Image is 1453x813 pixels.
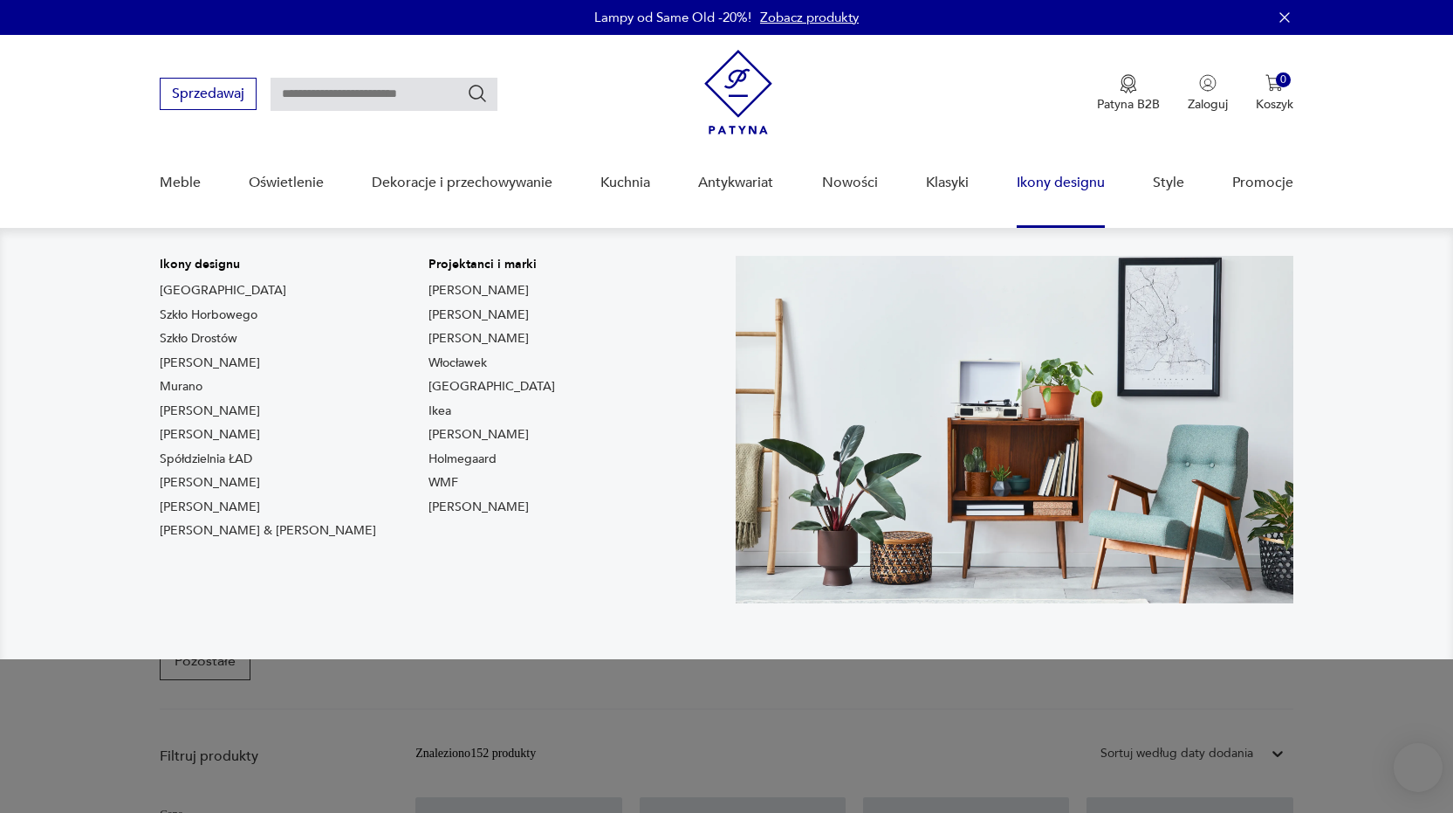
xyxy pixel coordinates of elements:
img: Patyna - sklep z meblami i dekoracjami vintage [704,50,772,134]
a: Kuchnia [600,149,650,217]
a: [PERSON_NAME] & [PERSON_NAME] [160,522,376,540]
a: Oświetlenie [249,149,324,217]
a: Promocje [1232,149,1293,217]
a: Włocławek [428,355,487,372]
a: Meble [160,149,201,217]
div: 0 [1276,72,1291,87]
iframe: Smartsupp widget button [1394,743,1443,792]
a: [PERSON_NAME] [160,403,260,420]
p: Koszyk [1256,96,1293,113]
a: [PERSON_NAME] [160,426,260,444]
a: [PERSON_NAME] [428,330,529,348]
a: [PERSON_NAME] [428,307,529,324]
a: [PERSON_NAME] [160,499,260,516]
a: Ikona medaluPatyna B2B [1097,74,1160,113]
p: Ikony designu [160,256,376,273]
a: Ikea [428,403,451,420]
a: [GEOGRAPHIC_DATA] [428,378,555,396]
img: Meble [736,256,1293,603]
p: Zaloguj [1188,96,1228,113]
button: 0Koszyk [1256,74,1293,113]
img: Ikona koszyka [1265,74,1283,92]
p: Projektanci i marki [428,256,555,273]
a: Szkło Horbowego [160,307,257,324]
button: Szukaj [467,83,488,104]
a: [PERSON_NAME] [428,499,529,516]
button: Sprzedawaj [160,78,257,110]
a: Spółdzielnia ŁAD [160,451,252,468]
a: Nowości [822,149,878,217]
button: Zaloguj [1188,74,1228,113]
a: [PERSON_NAME] [428,426,529,444]
a: [GEOGRAPHIC_DATA] [160,282,286,300]
a: Murano [160,378,202,396]
a: Antykwariat [698,149,773,217]
a: [PERSON_NAME] [160,474,260,492]
img: Ikona medalu [1120,74,1137,93]
a: [PERSON_NAME] [428,282,529,300]
img: Ikonka użytkownika [1199,74,1217,92]
a: Ikony designu [1017,149,1105,217]
a: [PERSON_NAME] [160,355,260,372]
a: Sprzedawaj [160,89,257,101]
a: Zobacz produkty [760,9,859,26]
a: Szkło Drostów [160,330,237,348]
a: Klasyki [926,149,969,217]
p: Lampy od Same Old -20%! [594,9,751,26]
a: WMF [428,474,458,492]
a: Dekoracje i przechowywanie [372,149,552,217]
button: Patyna B2B [1097,74,1160,113]
p: Patyna B2B [1097,96,1160,113]
a: Style [1153,149,1184,217]
a: Holmegaard [428,451,497,468]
